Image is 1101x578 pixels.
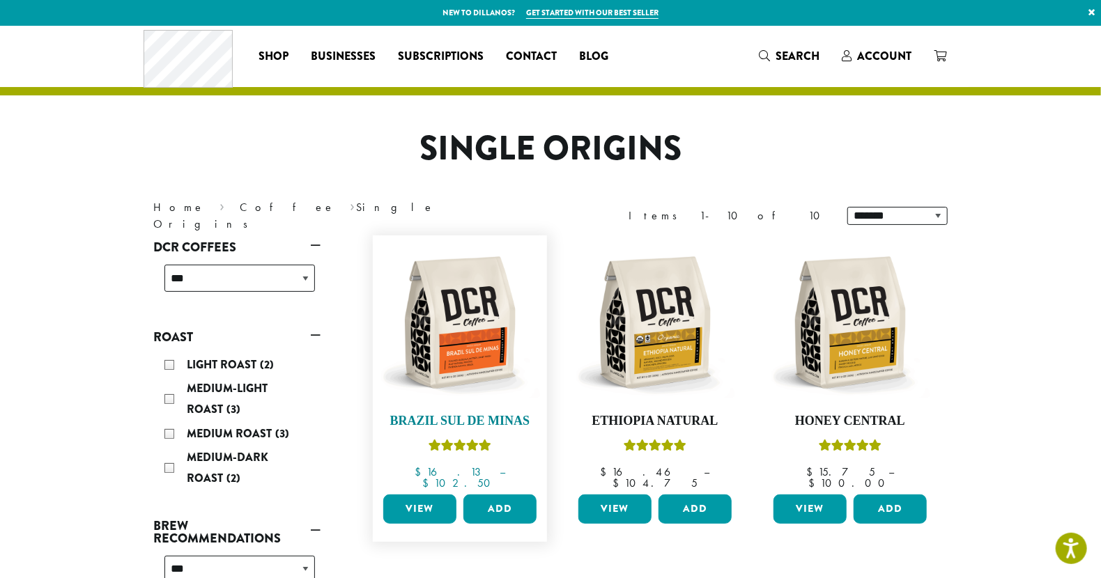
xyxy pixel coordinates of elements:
[659,494,732,524] button: Add
[819,437,881,458] div: Rated 5.00 out of 5
[776,48,819,64] span: Search
[187,425,275,442] span: Medium Roast
[806,464,818,479] span: $
[260,357,274,373] span: (2)
[311,48,376,65] span: Businesses
[704,464,709,479] span: –
[429,437,491,458] div: Rated 5.00 out of 5
[888,464,894,479] span: –
[187,380,268,417] span: Medium-Light Roast
[463,494,537,524] button: Add
[380,414,540,429] h4: Brazil Sul De Minas
[247,45,300,68] a: Shop
[187,357,260,373] span: Light Roast
[153,200,205,214] a: Home
[613,476,698,490] bdi: 104.75
[773,494,847,524] a: View
[220,194,224,216] span: ›
[578,494,652,524] a: View
[226,401,240,417] span: (3)
[613,476,624,490] span: $
[770,242,930,489] a: Honey CentralRated 5.00 out of 5
[748,45,831,68] a: Search
[415,464,426,479] span: $
[854,494,927,524] button: Add
[350,194,355,216] span: ›
[226,470,240,486] span: (2)
[259,48,288,65] span: Shop
[600,464,691,479] bdi: 16.46
[500,464,505,479] span: –
[770,242,930,403] img: DCR-12oz-Honey-Central-Stock-scaled.png
[153,514,321,550] a: Brew Recommendations
[506,48,557,65] span: Contact
[153,199,530,233] nav: Breadcrumb
[380,242,540,489] a: Brazil Sul De MinasRated 5.00 out of 5
[187,449,268,486] span: Medium-Dark Roast
[383,494,456,524] a: View
[143,129,958,169] h1: Single Origins
[770,414,930,429] h4: Honey Central
[153,325,321,349] a: Roast
[422,476,497,490] bdi: 102.50
[275,425,289,442] span: (3)
[857,48,911,64] span: Account
[629,208,826,224] div: Items 1-10 of 10
[153,235,321,259] a: DCR Coffees
[422,476,434,490] span: $
[153,349,321,497] div: Roast
[806,464,875,479] bdi: 15.75
[415,464,486,479] bdi: 16.13
[575,242,735,403] img: DCR-12oz-FTO-Ethiopia-Natural-Stock-scaled.png
[153,259,321,308] div: DCR Coffees
[808,476,891,490] bdi: 100.00
[240,200,335,214] a: Coffee
[808,476,820,490] span: $
[579,48,608,65] span: Blog
[380,242,540,403] img: DCR-12oz-Brazil-Sul-De-Minas-Stock-scaled.png
[600,464,612,479] span: $
[575,242,735,489] a: Ethiopia NaturalRated 5.00 out of 5
[398,48,484,65] span: Subscriptions
[526,7,659,19] a: Get started with our best seller
[624,437,686,458] div: Rated 5.00 out of 5
[575,414,735,429] h4: Ethiopia Natural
